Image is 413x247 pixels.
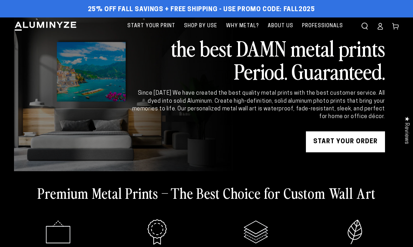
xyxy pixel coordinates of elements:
[268,22,293,30] span: About Us
[124,17,179,35] a: Start Your Print
[357,19,372,34] summary: Search our site
[400,111,413,150] div: Click to open Judge.me floating reviews tab
[299,17,346,35] a: Professionals
[37,184,376,202] h2: Premium Metal Prints – The Best Choice for Custom Wall Art
[181,17,221,35] a: Shop By Use
[14,21,77,31] img: Aluminyze
[223,17,262,35] a: Why Metal?
[127,22,175,30] span: Start Your Print
[131,36,385,82] h2: the best DAMN metal prints Period. Guaranteed.
[131,89,385,121] div: Since [DATE] We have created the best quality metal prints with the best customer service. All dy...
[226,22,259,30] span: Why Metal?
[264,17,297,35] a: About Us
[184,22,217,30] span: Shop By Use
[88,6,315,14] span: 25% off FALL Savings + Free Shipping - Use Promo Code: FALL2025
[302,22,343,30] span: Professionals
[306,131,385,152] a: START YOUR Order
